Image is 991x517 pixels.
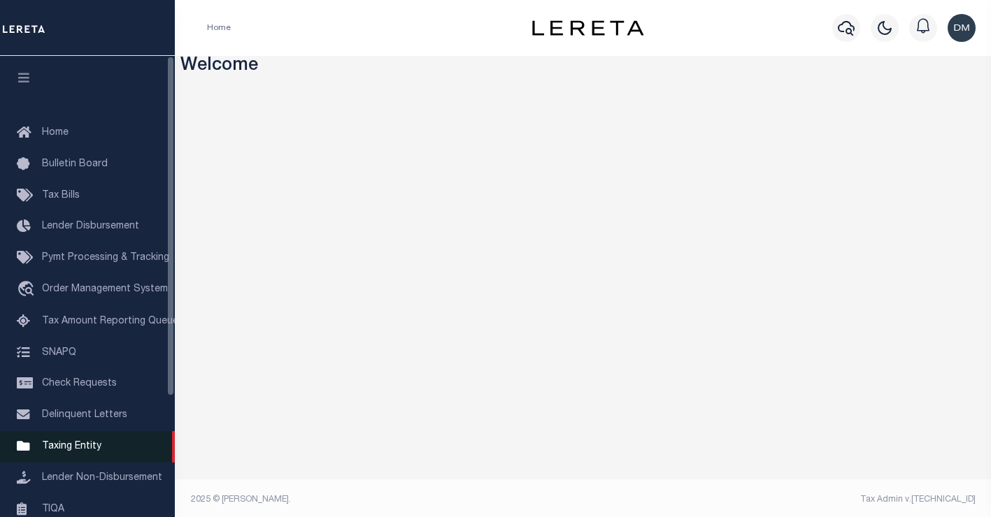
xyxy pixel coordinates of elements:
[42,191,80,201] span: Tax Bills
[42,221,139,231] span: Lender Disbursement
[207,22,231,34] li: Home
[532,20,644,36] img: logo-dark.svg
[42,379,117,388] span: Check Requests
[42,410,127,420] span: Delinquent Letters
[42,347,76,357] span: SNAPQ
[42,128,69,138] span: Home
[180,493,583,506] div: 2025 © [PERSON_NAME].
[42,442,101,451] span: Taxing Entity
[948,14,976,42] img: svg+xml;base64,PHN2ZyB4bWxucz0iaHR0cDovL3d3dy53My5vcmcvMjAwMC9zdmciIHBvaW50ZXItZXZlbnRzPSJub25lIi...
[180,56,986,78] h3: Welcome
[42,473,162,483] span: Lender Non-Disbursement
[42,504,64,514] span: TIQA
[42,316,178,326] span: Tax Amount Reporting Queue
[42,253,169,263] span: Pymt Processing & Tracking
[42,159,108,169] span: Bulletin Board
[594,493,976,506] div: Tax Admin v.[TECHNICAL_ID]
[42,284,168,294] span: Order Management System
[17,281,39,299] i: travel_explore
